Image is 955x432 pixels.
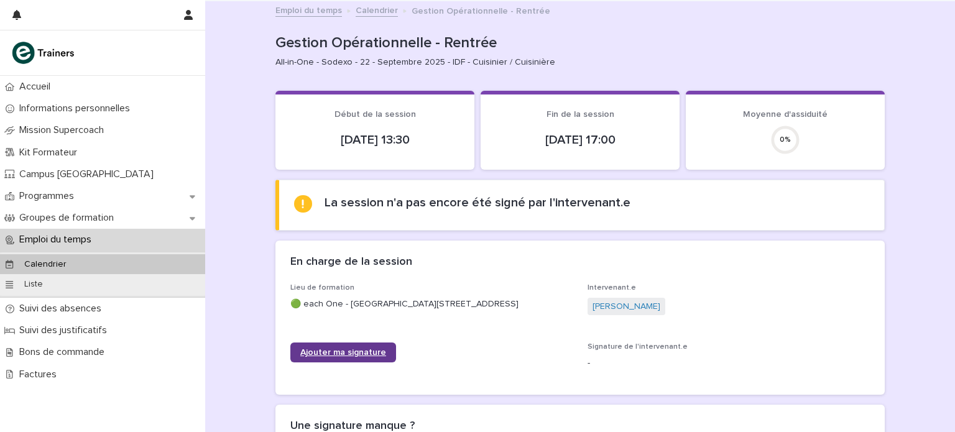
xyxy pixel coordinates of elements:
a: [PERSON_NAME] [593,300,660,313]
p: Calendrier [14,259,76,270]
span: Lieu de formation [290,284,354,292]
p: Emploi du temps [14,234,101,246]
p: Suivi des absences [14,303,111,315]
span: Signature de l'intervenant.e [588,343,688,351]
p: Bons de commande [14,346,114,358]
p: Campus [GEOGRAPHIC_DATA] [14,168,164,180]
span: Début de la session [334,110,416,119]
p: Informations personnelles [14,103,140,114]
p: Factures [14,369,67,380]
img: K0CqGN7SDeD6s4JG8KQk [10,40,78,65]
span: Moyenne d'assiduité [743,110,828,119]
p: [DATE] 17:00 [496,132,665,147]
p: All-in-One - Sodexo - 22 - Septembre 2025 - IDF - Cuisinier / Cuisinière [275,57,875,68]
h2: La session n'a pas encore été signé par l'intervenant.e [325,195,630,210]
span: Intervenant.e [588,284,636,292]
p: Gestion Opérationnelle - Rentrée [412,3,550,17]
h2: En charge de la session [290,255,412,269]
a: Emploi du temps [275,2,342,17]
p: Gestion Opérationnelle - Rentrée [275,34,880,52]
p: - [588,357,870,370]
span: Fin de la session [547,110,614,119]
p: Accueil [14,81,60,93]
p: [DATE] 13:30 [290,132,459,147]
span: Ajouter ma signature [300,348,386,357]
p: Kit Formateur [14,147,87,159]
a: Ajouter ma signature [290,342,396,362]
p: Mission Supercoach [14,124,114,136]
p: Liste [14,279,53,290]
p: Programmes [14,190,84,202]
p: Groupes de formation [14,212,124,224]
div: 0 % [770,136,800,144]
p: Suivi des justificatifs [14,324,117,336]
p: 🟢 each One - [GEOGRAPHIC_DATA][STREET_ADDRESS] [290,298,573,311]
a: Calendrier [356,2,398,17]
